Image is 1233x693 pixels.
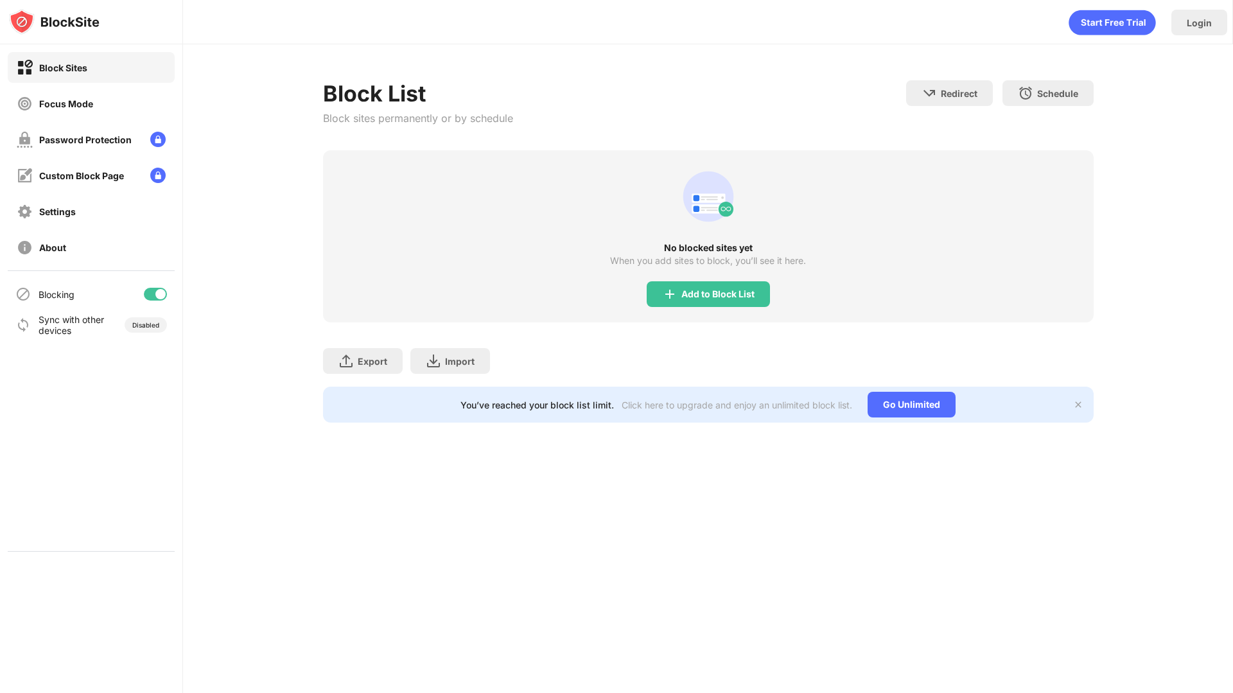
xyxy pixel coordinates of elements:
div: Blocking [39,289,74,300]
div: Focus Mode [39,98,93,109]
img: lock-menu.svg [150,168,166,183]
img: blocking-icon.svg [15,286,31,302]
div: When you add sites to block, you’ll see it here. [610,256,806,266]
div: About [39,242,66,253]
img: settings-off.svg [17,204,33,220]
img: logo-blocksite.svg [9,9,100,35]
div: Disabled [132,321,159,329]
img: block-on.svg [17,60,33,76]
div: Schedule [1037,88,1078,99]
div: animation [678,166,739,227]
div: No blocked sites yet [323,243,1094,253]
div: Settings [39,206,76,217]
div: Import [445,356,475,367]
img: password-protection-off.svg [17,132,33,148]
div: Block List [323,80,513,107]
img: sync-icon.svg [15,317,31,333]
div: Block Sites [39,62,87,73]
div: You’ve reached your block list limit. [460,399,614,410]
img: focus-off.svg [17,96,33,112]
img: lock-menu.svg [150,132,166,147]
div: Export [358,356,387,367]
div: Go Unlimited [868,392,956,417]
img: x-button.svg [1073,399,1083,410]
div: Sync with other devices [39,314,105,336]
img: about-off.svg [17,240,33,256]
div: Redirect [941,88,977,99]
div: Custom Block Page [39,170,124,181]
div: Click here to upgrade and enjoy an unlimited block list. [622,399,852,410]
img: customize-block-page-off.svg [17,168,33,184]
div: animation [1069,10,1156,35]
div: Add to Block List [681,289,755,299]
div: Login [1187,17,1212,28]
div: Block sites permanently or by schedule [323,112,513,125]
div: Password Protection [39,134,132,145]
